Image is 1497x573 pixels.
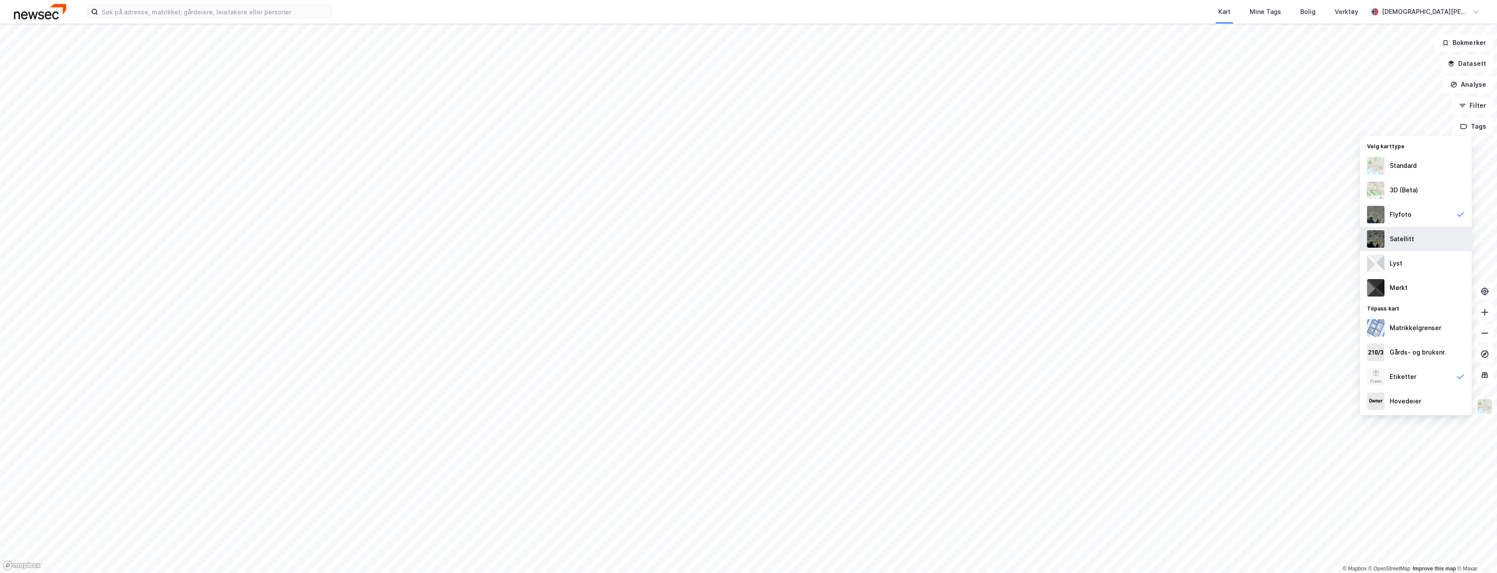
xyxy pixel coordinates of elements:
img: majorOwner.b5e170eddb5c04bfeeff.jpeg [1367,392,1384,410]
button: Bokmerker [1435,34,1494,51]
img: luj3wr1y2y3+OchiMxRmMxRlscgabnMEmZ7DJGWxyBpucwSZnsMkZbHIGm5zBJmewyRlscgabnMEmZ7DJGWxyBpucwSZnsMkZ... [1367,255,1384,272]
button: Tags [1453,118,1494,135]
div: Velg karttype [1360,138,1472,153]
div: Lyst [1390,258,1402,269]
img: Z [1476,398,1493,415]
div: Kart [1218,7,1230,17]
img: nCdM7BzjoCAAAAAElFTkSuQmCC [1367,279,1384,297]
img: Z [1367,181,1384,199]
img: Z [1367,368,1384,385]
div: Satellitt [1390,234,1414,244]
div: Verktøy [1335,7,1358,17]
img: 9k= [1367,230,1384,248]
img: newsec-logo.f6e21ccffca1b3a03d2d.png [14,4,66,19]
a: Mapbox homepage [3,560,41,570]
a: Mapbox [1343,566,1367,572]
input: Søk på adresse, matrikkel, gårdeiere, leietakere eller personer [98,5,331,18]
img: cadastreKeys.547ab17ec502f5a4ef2b.jpeg [1367,344,1384,361]
div: Bolig [1300,7,1316,17]
div: Matrikkelgrenser [1390,323,1441,333]
iframe: Chat Widget [1453,531,1497,573]
div: [DEMOGRAPHIC_DATA][PERSON_NAME] [1382,7,1469,17]
div: Mørkt [1390,283,1408,293]
img: Z [1367,157,1384,174]
img: Z [1367,206,1384,223]
button: Datasett [1440,55,1494,72]
div: Gårds- og bruksnr. [1390,347,1446,358]
div: Standard [1390,160,1417,171]
a: Improve this map [1413,566,1456,572]
div: Kontrollprogram for chat [1453,531,1497,573]
div: Tilpass kart [1360,300,1472,316]
button: Analyse [1443,76,1494,93]
div: Flyfoto [1390,209,1412,220]
div: Hovedeier [1390,396,1421,406]
img: cadastreBorders.cfe08de4b5ddd52a10de.jpeg [1367,319,1384,337]
div: Etiketter [1390,372,1416,382]
a: OpenStreetMap [1368,566,1411,572]
div: Mine Tags [1250,7,1281,17]
div: 3D (Beta) [1390,185,1418,195]
button: Filter [1452,97,1494,114]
